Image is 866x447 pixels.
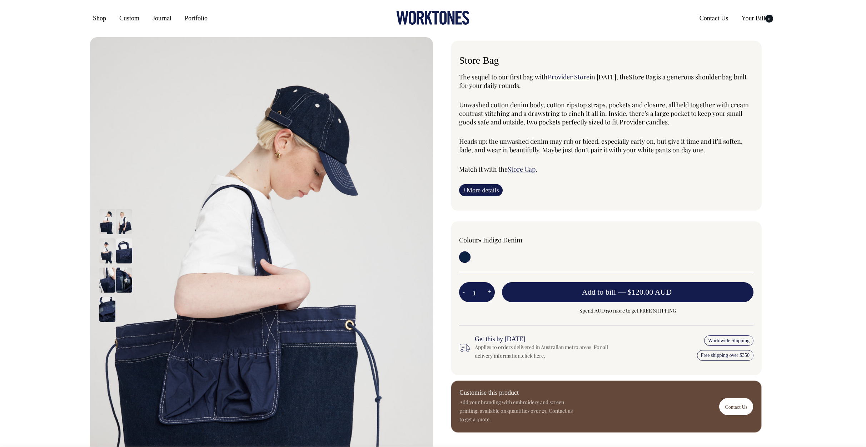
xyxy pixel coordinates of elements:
[484,285,495,299] button: +
[475,336,620,343] h6: Get this by [DATE]
[459,100,749,126] span: Unwashed cotton denim body, cotton ripstop straps, pockets and closure, all held together with cr...
[475,343,620,360] div: Applies to orders delivered in Australian metro areas. For all delivery information, .
[697,12,731,25] a: Contact Us
[463,186,465,194] span: i
[582,288,616,296] span: Add to bill
[522,352,544,359] a: click here
[508,165,536,173] a: Store Cap
[150,12,174,25] a: Journal
[629,73,656,81] span: Store Bag
[589,73,629,81] span: in [DATE], the
[182,12,210,25] a: Portfolio
[548,73,589,81] a: Provider Store
[116,209,132,234] img: indigo-denim
[459,389,574,397] h6: Customise this product
[90,12,109,25] a: Shop
[628,288,672,296] span: $120.00 AUD
[459,285,468,299] button: -
[765,15,773,23] span: 0
[116,238,132,263] img: indigo-denim
[459,73,747,90] span: is a generous shoulder bag built for your daily rounds.
[99,297,115,322] img: indigo-denim
[99,267,115,293] img: indigo-denim
[502,306,753,315] span: Spend AUD350 more to get FREE SHIPPING
[483,236,522,244] label: Indigo Denim
[459,73,548,81] span: The sequel to our first bag with
[459,236,577,244] div: Colour
[459,165,537,173] span: Match it with the .
[738,12,776,25] a: Your Bill0
[459,137,743,154] span: Heads up: the unwashed denim may rub or bleed, especially early on, but give it time and it’ll so...
[479,236,482,244] span: •
[459,398,574,424] p: Add your branding with embroidery and screen printing, available on quantities over 25. Contact u...
[502,282,753,302] button: Add to bill —$120.00 AUD
[719,398,753,415] a: Contact Us
[116,267,132,293] img: indigo-denim
[99,209,115,234] img: indigo-denim
[116,12,142,25] a: Custom
[618,288,673,296] span: —
[459,55,753,66] h6: Store Bag
[99,238,115,263] img: indigo-denim
[459,184,503,196] a: iMore details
